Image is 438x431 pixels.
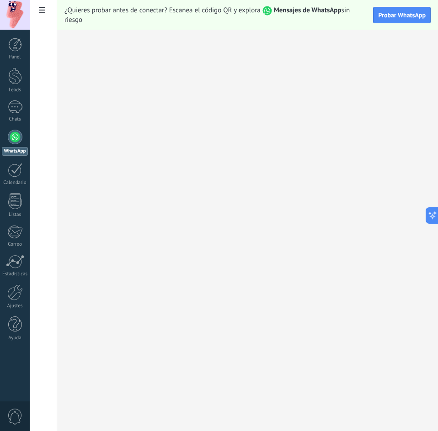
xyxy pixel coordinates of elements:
[2,303,28,309] div: Ajustes
[373,7,431,23] button: Probar WhatsApp
[2,116,28,122] div: Chats
[2,54,28,60] div: Panel
[2,212,28,218] div: Listas
[2,147,28,156] div: WhatsApp
[64,6,366,24] span: ¿Quieres probar antes de conectar? Escanea el código QR y explora sin riesgo
[2,271,28,277] div: Estadísticas
[378,11,426,19] span: Probar WhatsApp
[2,242,28,247] div: Correo
[2,180,28,186] div: Calendario
[274,6,342,15] strong: Mensajes de WhatsApp
[2,87,28,93] div: Leads
[2,335,28,341] div: Ayuda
